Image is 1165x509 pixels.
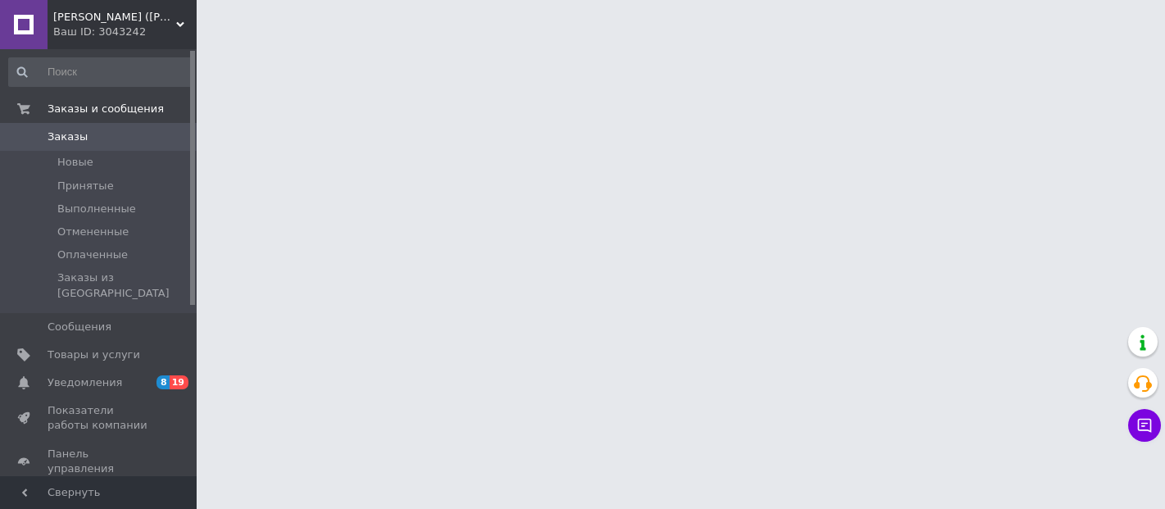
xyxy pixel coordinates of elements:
div: Ваш ID: 3043242 [53,25,197,39]
span: Оплаченные [57,248,128,262]
span: 19 [170,375,188,389]
span: Панель управления [48,447,152,476]
button: Чат с покупателем [1128,409,1161,442]
span: Принятые [57,179,114,193]
span: Fischer (Фишер) [53,10,176,25]
span: Товары и услуги [48,348,140,362]
span: Выполненные [57,202,136,216]
span: Заказы из [GEOGRAPHIC_DATA] [57,270,191,300]
span: Заказы и сообщения [48,102,164,116]
span: Показатели работы компании [48,403,152,433]
input: Поиск [8,57,193,87]
span: 8 [156,375,170,389]
span: Новые [57,155,93,170]
span: Заказы [48,130,88,144]
span: Уведомления [48,375,122,390]
span: Сообщения [48,320,111,334]
span: Отмененные [57,225,129,239]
